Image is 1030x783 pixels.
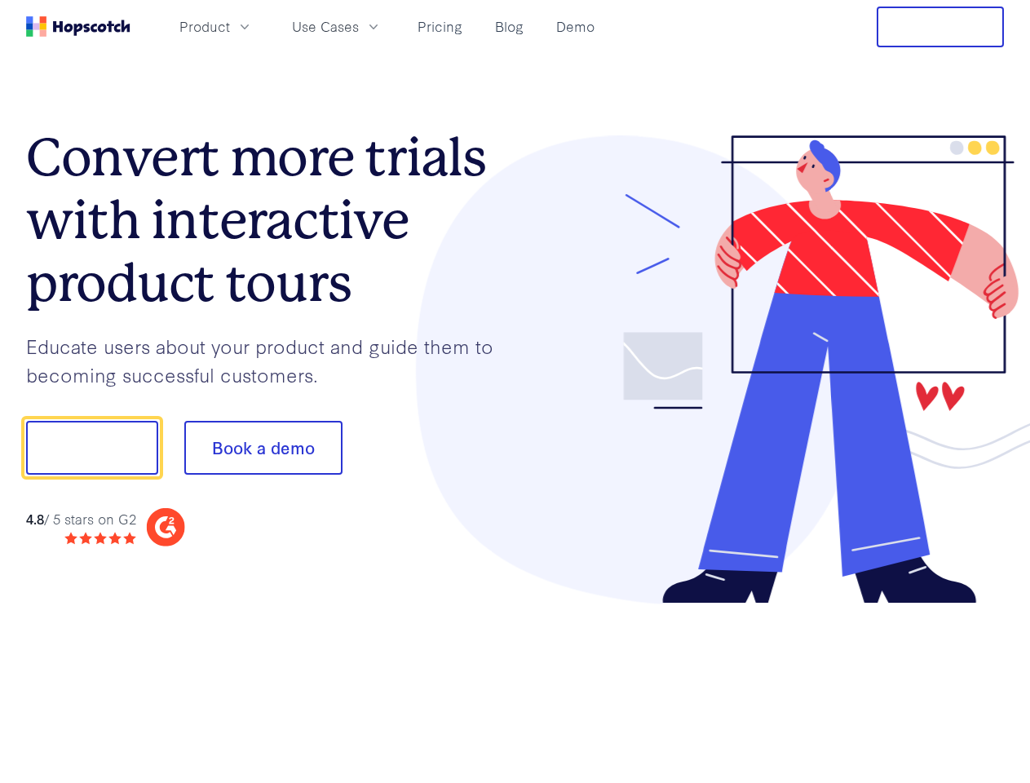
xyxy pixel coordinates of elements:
button: Free Trial [877,7,1004,47]
button: Use Cases [282,13,391,40]
div: / 5 stars on G2 [26,509,136,529]
button: Product [170,13,263,40]
strong: 4.8 [26,509,44,528]
h1: Convert more trials with interactive product tours [26,126,515,314]
button: Book a demo [184,421,343,475]
a: Home [26,16,130,37]
span: Use Cases [292,16,359,37]
a: Pricing [411,13,469,40]
button: Show me! [26,421,158,475]
p: Educate users about your product and guide them to becoming successful customers. [26,332,515,388]
a: Demo [550,13,601,40]
span: Product [179,16,230,37]
a: Blog [488,13,530,40]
